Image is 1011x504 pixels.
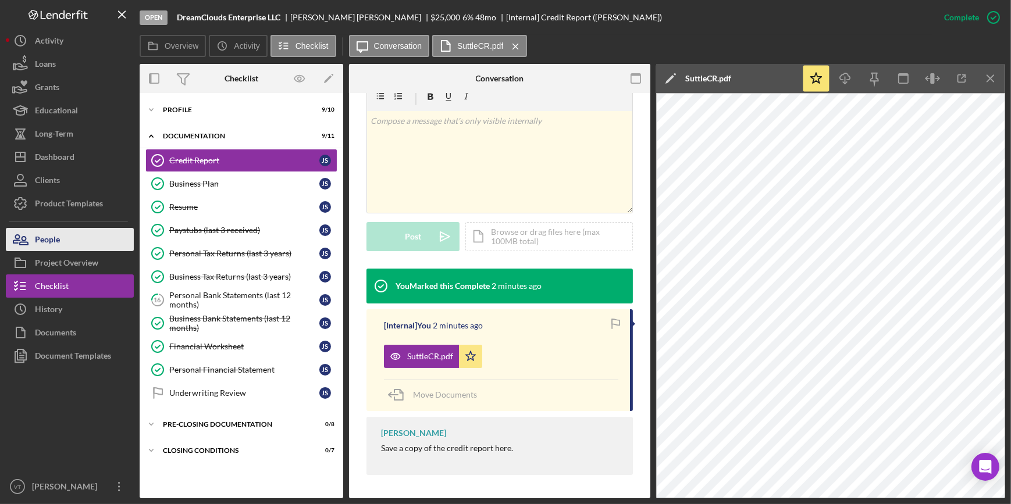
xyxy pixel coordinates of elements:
div: Clients [35,169,60,195]
button: Conversation [349,35,430,57]
div: J S [319,155,331,166]
div: Documents [35,321,76,347]
a: Business PlanJS [145,172,337,195]
div: J S [319,248,331,259]
div: Paystubs (last 3 received) [169,226,319,235]
div: Save a copy of the credit report here. [381,444,513,453]
div: J S [319,294,331,306]
div: You Marked this Complete [396,281,490,291]
div: Dashboard [35,145,74,171]
b: DreamClouds Enterprise LLC [177,13,280,22]
div: 6 % [462,13,474,22]
div: Business Bank Statements (last 12 months) [169,314,319,333]
button: Clients [6,169,134,192]
button: Educational [6,99,134,122]
a: Paystubs (last 3 received)JS [145,219,337,242]
div: Project Overview [35,251,98,277]
div: J S [319,224,331,236]
div: People [35,228,60,254]
div: Loans [35,52,56,78]
button: Activity [209,35,267,57]
time: 2025-09-22 12:30 [492,281,542,291]
button: Checklist [6,274,134,298]
button: SuttleCR.pdf [384,345,482,368]
div: Documentation [163,133,305,140]
a: Dashboard [6,145,134,169]
div: Pre-Closing Documentation [163,421,305,428]
button: Post [366,222,460,251]
button: Project Overview [6,251,134,274]
div: Profile [163,106,305,113]
div: SuttleCR.pdf [407,352,453,361]
button: Overview [140,35,206,57]
label: Overview [165,41,198,51]
button: VT[PERSON_NAME] [6,475,134,498]
a: Document Templates [6,344,134,367]
a: Personal Financial StatementJS [145,358,337,381]
div: J S [319,341,331,352]
div: Resume [169,202,319,212]
a: 16Personal Bank Statements (last 12 months)JS [145,288,337,312]
div: History [35,298,62,324]
a: Activity [6,29,134,52]
div: J S [319,271,331,283]
div: SuttleCR.pdf [685,74,731,83]
button: Grants [6,76,134,99]
a: Documents [6,321,134,344]
a: Personal Tax Returns (last 3 years)JS [145,242,337,265]
div: 0 / 7 [314,447,334,454]
tspan: 16 [154,296,162,303]
div: Personal Financial Statement [169,365,319,374]
div: Conversation [476,74,524,83]
a: Business Tax Returns (last 3 years)JS [145,265,337,288]
button: Complete [932,6,1005,29]
div: Grants [35,76,59,102]
div: Financial Worksheet [169,342,319,351]
div: J S [319,387,331,399]
div: Open Intercom Messenger [971,453,999,481]
button: History [6,298,134,321]
a: Credit ReportJS [145,149,337,172]
div: [PERSON_NAME] [29,475,105,501]
div: Educational [35,99,78,125]
time: 2025-09-22 12:30 [433,321,483,330]
div: Complete [944,6,979,29]
div: [Internal] You [384,321,431,330]
div: 9 / 11 [314,133,334,140]
text: VT [14,484,21,490]
div: Credit Report [169,156,319,165]
button: Loans [6,52,134,76]
div: Long-Term [35,122,73,148]
a: Business Bank Statements (last 12 months)JS [145,312,337,335]
div: 0 / 8 [314,421,334,428]
div: J S [319,201,331,213]
div: Business Plan [169,179,319,188]
div: [PERSON_NAME] [PERSON_NAME] [290,13,431,22]
div: Open [140,10,168,25]
button: People [6,228,134,251]
div: 48 mo [475,13,496,22]
button: Product Templates [6,192,134,215]
button: Checklist [270,35,336,57]
label: Conversation [374,41,422,51]
span: Move Documents [413,389,477,399]
div: Checklist [225,74,258,83]
div: Business Tax Returns (last 3 years) [169,272,319,281]
div: 9 / 10 [314,106,334,113]
div: Product Templates [35,192,103,218]
a: Underwriting ReviewJS [145,381,337,405]
div: Personal Tax Returns (last 3 years) [169,249,319,258]
div: Activity [35,29,63,55]
div: [PERSON_NAME] [381,428,446,438]
div: Post [405,222,421,251]
div: Personal Bank Statements (last 12 months) [169,291,319,309]
div: Document Templates [35,344,111,370]
div: Underwriting Review [169,388,319,398]
span: $25,000 [431,12,461,22]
